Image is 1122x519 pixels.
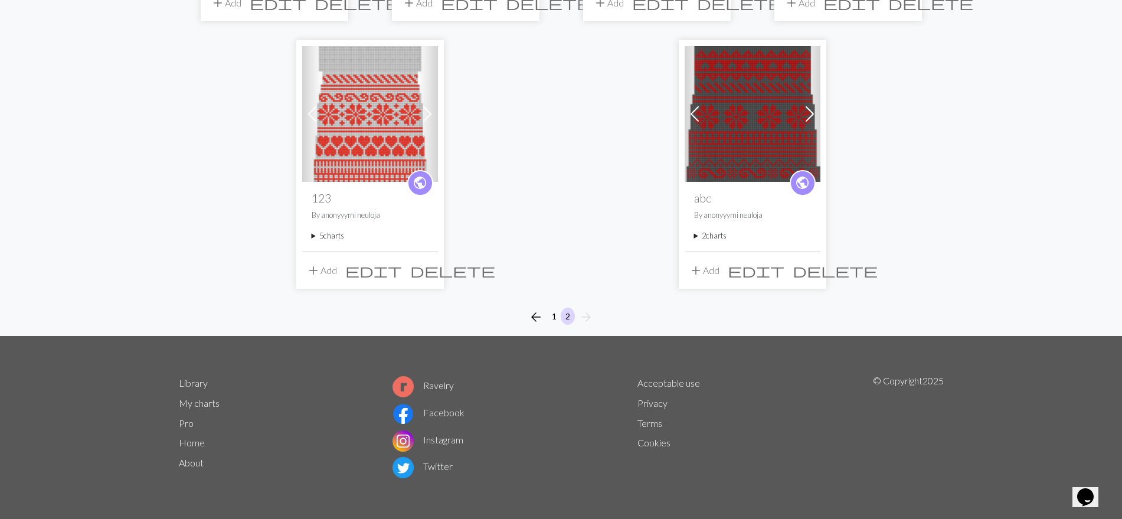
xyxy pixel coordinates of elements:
p: By anonyyymi neuloja [312,210,428,221]
p: By anonyyymi neuloja [694,210,811,221]
img: 123 [302,46,438,182]
img: abc [685,46,820,182]
button: Delete [789,259,882,282]
h2: 123 [312,191,428,205]
span: public [413,174,427,192]
a: About [179,457,204,468]
span: edit [728,262,784,279]
button: Edit [724,259,789,282]
span: delete [793,262,878,279]
summary: 5charts [312,230,428,241]
summary: 2charts [694,230,811,241]
a: Acceptable use [637,377,700,389]
i: Edit [345,263,402,278]
span: arrow_back [529,309,543,325]
span: add [689,262,703,279]
button: Add [685,259,724,282]
a: Privacy [637,397,668,409]
i: public [795,171,810,195]
button: Delete [406,259,499,282]
img: Twitter logo [392,457,414,478]
button: 1 [547,308,561,325]
img: Facebook logo [392,403,414,425]
a: Facebook [392,407,464,418]
i: Edit [728,263,784,278]
a: Home [179,437,205,448]
nav: Page navigation [524,308,598,327]
p: © Copyright 2025 [873,374,944,481]
button: Previous [524,308,548,327]
span: delete [410,262,495,279]
button: Edit [341,259,406,282]
a: abc [685,107,820,118]
button: Add [302,259,341,282]
a: public [790,170,816,196]
a: My charts [179,397,220,409]
a: public [407,170,433,196]
img: Instagram logo [392,430,414,452]
span: edit [345,262,402,279]
a: Terms [637,417,662,429]
span: add [306,262,320,279]
iframe: chat widget [1072,472,1110,507]
a: Instagram [392,434,463,445]
i: public [413,171,427,195]
a: Pro [179,417,194,429]
button: 2 [561,308,575,325]
a: Library [179,377,208,389]
img: Ravelry logo [392,376,414,397]
a: Twitter [392,461,453,472]
h2: abc [694,191,811,205]
a: Ravelry [392,380,454,391]
a: 123 [302,107,438,118]
a: Cookies [637,437,670,448]
i: Previous [529,310,543,324]
span: public [795,174,810,192]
